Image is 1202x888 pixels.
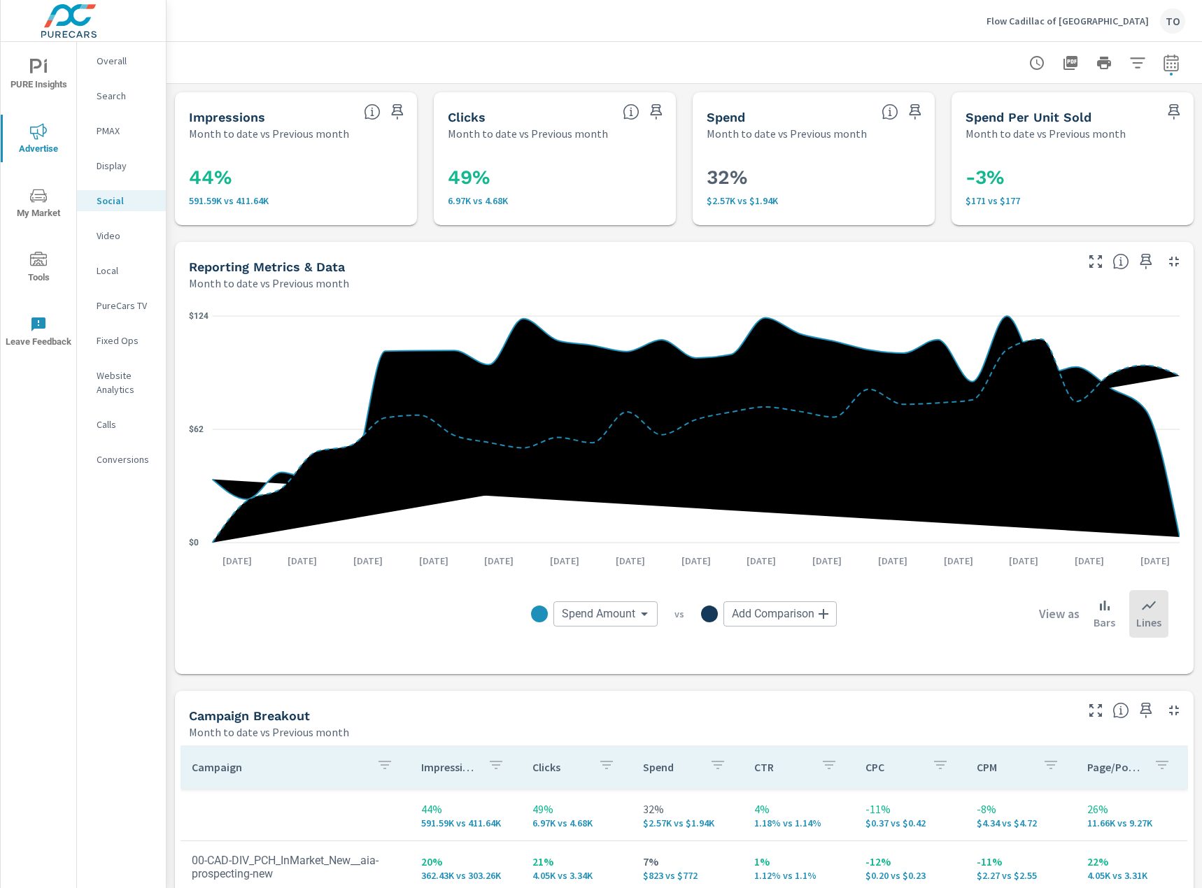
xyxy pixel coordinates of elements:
p: Month to date vs Previous month [189,125,349,142]
p: [DATE] [344,554,393,568]
p: Fixed Ops [97,334,155,348]
p: -11% [865,801,954,817]
p: 11,661 vs 9,266 [1087,817,1176,829]
p: 591,586 vs 411,637 [189,195,403,206]
p: Bars [1094,614,1115,631]
p: Flow Cadillac of [GEOGRAPHIC_DATA] [987,15,1149,27]
div: PMAX [77,120,166,141]
h5: Spend [707,110,745,124]
div: Social [77,190,166,211]
p: 1.18% vs 1.14% [754,817,843,829]
p: CTR [754,760,809,774]
h5: Reporting Metrics & Data [189,259,345,274]
p: Calls [97,417,155,431]
p: 362.43K vs 303.26K [421,870,510,881]
button: Select Date Range [1157,49,1185,77]
div: Conversions [77,449,166,470]
div: Search [77,85,166,106]
p: 22% [1087,853,1176,870]
h5: Impressions [189,110,265,124]
p: Video [97,229,155,243]
p: Lines [1136,614,1161,631]
p: $823 vs $772 [643,870,732,881]
span: Save this to your personalized report [645,101,667,123]
span: This is a summary of Social performance results by campaign. Each column can be sorted. [1112,702,1129,719]
button: Make Fullscreen [1084,250,1107,273]
p: [DATE] [802,554,851,568]
p: 32% [643,801,732,817]
div: TO [1160,8,1185,34]
p: Local [97,264,155,278]
p: [DATE] [737,554,786,568]
p: 6,969 vs 4,678 [448,195,662,206]
span: Leave Feedback [5,316,72,350]
p: Page/Post Action [1087,760,1143,774]
div: Video [77,225,166,246]
p: vs [658,608,701,620]
span: Advertise [5,123,72,157]
p: Clicks [532,760,588,774]
h3: 49% [448,166,662,189]
text: $0 [189,538,199,547]
p: Spend [643,760,698,774]
p: PureCars TV [97,299,155,313]
p: Month to date vs Previous month [448,125,608,142]
h5: Spend Per Unit Sold [966,110,1091,124]
p: 1% [754,853,843,870]
span: Spend Amount [562,607,635,621]
p: -12% [865,853,954,870]
p: 7% [643,853,732,870]
span: The number of times an ad was shown on your behalf. [364,103,381,120]
div: Calls [77,414,166,435]
p: 26% [1087,801,1176,817]
span: Tools [5,252,72,286]
p: [DATE] [213,554,262,568]
span: The amount of money spent on advertising during the period. [882,103,898,120]
p: [DATE] [1065,554,1114,568]
p: [DATE] [672,554,721,568]
p: Website Analytics [97,368,155,396]
text: $62 [189,424,204,434]
p: 4,051 vs 3,313 [1087,870,1176,881]
p: [DATE] [868,554,917,568]
p: Campaign [192,760,365,774]
p: 21% [532,853,621,870]
p: $171 vs $177 [966,195,1180,206]
p: [DATE] [474,554,523,568]
span: Add Comparison [732,607,814,621]
div: Local [77,260,166,281]
p: CPC [865,760,921,774]
p: Search [97,89,155,103]
button: Print Report [1090,49,1118,77]
p: 591.59K vs 411.64K [421,817,510,829]
p: [DATE] [540,554,589,568]
p: $2,569 vs $1,944 [707,195,921,206]
p: [DATE] [999,554,1048,568]
p: [DATE] [606,554,655,568]
p: PMAX [97,124,155,138]
div: Display [77,155,166,176]
p: Social [97,194,155,208]
div: Add Comparison [723,601,837,626]
div: Spend Amount [553,601,658,626]
button: Apply Filters [1124,49,1152,77]
h3: 32% [707,166,921,189]
p: CPM [977,760,1032,774]
span: My Market [5,187,72,222]
text: $124 [189,311,208,321]
div: Fixed Ops [77,330,166,351]
p: -11% [977,853,1066,870]
p: -8% [977,801,1066,817]
span: Understand Social data over time and see how metrics compare to each other. [1112,253,1129,270]
span: Save this to your personalized report [1135,699,1157,722]
p: 6,969 vs 4,678 [532,817,621,829]
h5: Clicks [448,110,486,124]
p: [DATE] [409,554,458,568]
p: [DATE] [1131,554,1180,568]
h5: Campaign Breakout [189,708,310,723]
p: $0.37 vs $0.42 [865,817,954,829]
button: Make Fullscreen [1084,699,1107,722]
div: Website Analytics [77,365,166,400]
div: PureCars TV [77,295,166,316]
p: Impressions [421,760,476,774]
